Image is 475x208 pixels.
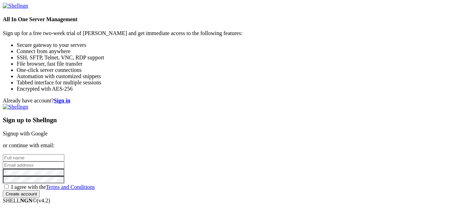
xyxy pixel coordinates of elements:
input: Email address [3,161,64,169]
img: Shellngn [3,104,28,110]
li: SSH, SFTP, Telnet, VNC, RDP support [17,55,472,61]
li: Tabbed interface for multiple sessions [17,80,472,86]
li: Automation with customized snippets [17,73,472,80]
li: File browser, fast file transfer [17,61,472,67]
img: Shellngn [3,3,28,9]
p: Sign up for a free two-week trial of [PERSON_NAME] and get immediate access to the following feat... [3,30,472,36]
h4: All In One Server Management [3,16,472,23]
b: NGN [20,198,33,203]
a: Sign in [54,98,71,103]
li: One-click server connections [17,67,472,73]
li: Secure gateway to your servers [17,42,472,48]
span: 4.2.0 [37,198,50,203]
div: Already have account? [3,98,472,104]
input: Create account [3,190,40,198]
span: SHELL © [3,198,50,203]
a: Signup with Google [3,131,48,136]
p: or continue with email: [3,142,472,149]
span: I agree with the [11,184,95,190]
a: Terms and Conditions [46,184,95,190]
h3: Sign up to Shellngn [3,116,472,124]
input: I agree with theTerms and Conditions [4,184,9,189]
li: Encrypted with AES-256 [17,86,472,92]
input: Full name [3,154,64,161]
li: Connect from anywhere [17,48,472,55]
